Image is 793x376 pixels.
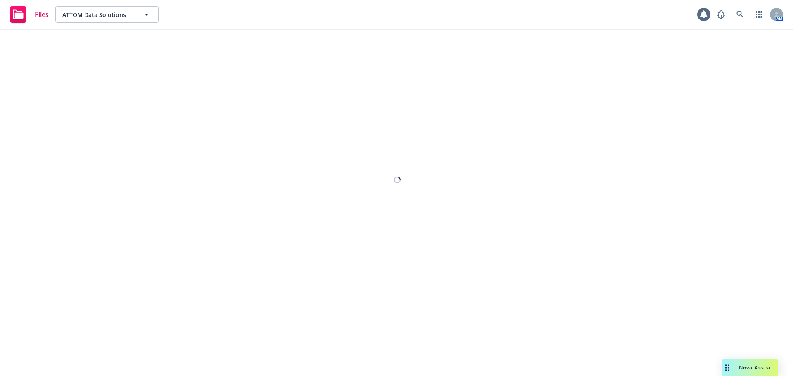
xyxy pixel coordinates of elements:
a: Switch app [751,6,767,23]
a: Report a Bug [713,6,729,23]
a: Search [732,6,748,23]
span: Files [35,11,49,18]
span: ATTOM Data Solutions [62,10,134,19]
button: ATTOM Data Solutions [55,6,159,23]
button: Nova Assist [722,359,778,376]
span: Nova Assist [739,364,772,371]
div: Drag to move [722,359,732,376]
a: Files [7,3,52,26]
